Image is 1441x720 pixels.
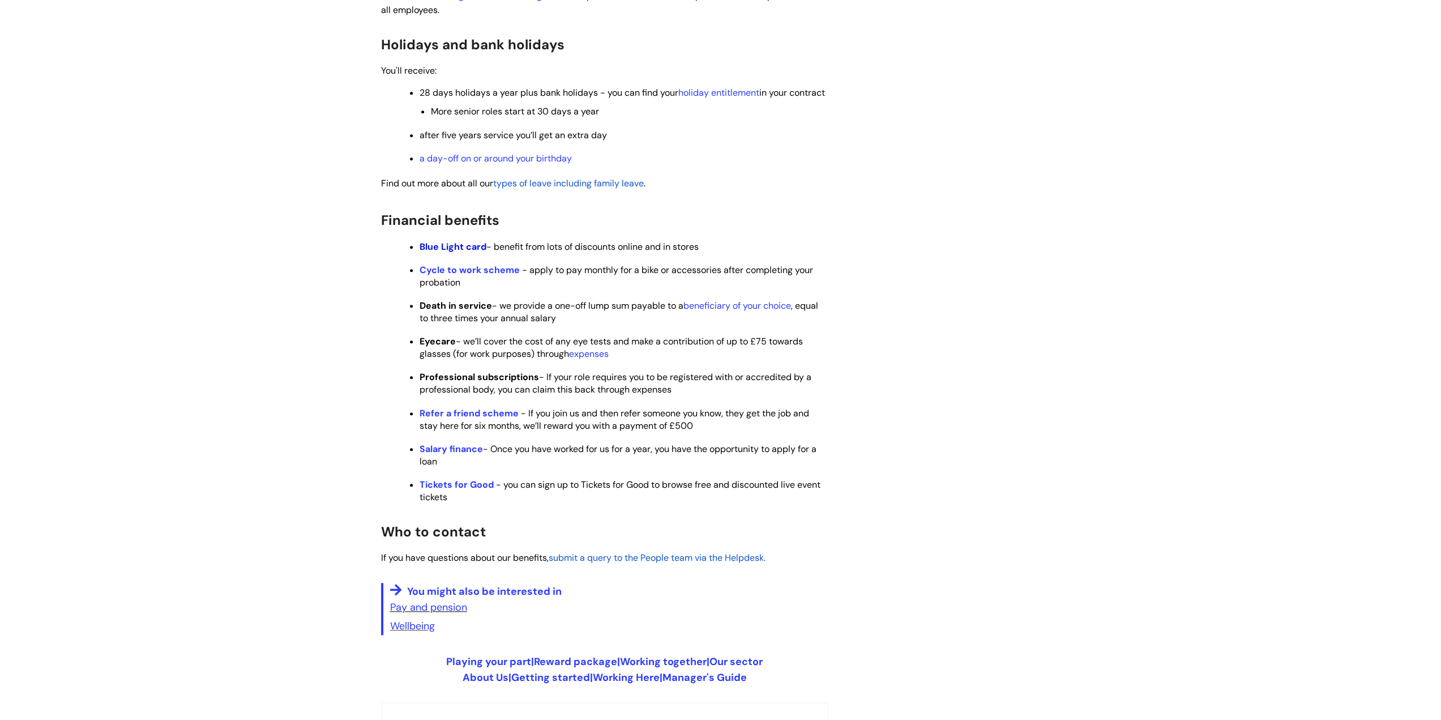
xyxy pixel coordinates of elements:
a: Cycle to work scheme [420,264,520,276]
a: expenses [569,348,609,360]
span: If you have questions about our benefits, [381,552,549,564]
span: Find out more about all our [381,177,493,189]
span: - we’ll cover the cost of any eye tests and make a contribution of up to £75 towards glasses (for... [420,335,803,360]
a: Refer a friend scheme [420,407,519,419]
span: More senior roles start at 30 days a year [431,105,599,117]
span: - If you join us and then refer someone you know, they get the job and stay here for six months, ... [420,407,809,432]
a: Reward package [534,655,617,668]
a: About Us [463,671,508,684]
span: You'll receive: [381,65,437,76]
span: | | | [463,671,747,684]
a: Working together [620,655,707,668]
strong: Death in service [420,300,492,312]
a: Wellbeing [390,619,435,633]
a: Blue Light card [420,241,486,253]
a: Pay and pension [390,600,467,614]
strong: Eyecare [420,335,456,347]
span: - we provide a one-off lump sum payable to a , equal to three times your annual salary [420,300,818,324]
a: Our sector [709,655,763,668]
span: - If your role requires you to be registered with or accredited by a professional body, you can c... [420,371,811,395]
span: submit a query to the People team via the Helpdesk. [549,552,766,564]
a: a day-off on or around your birthday [420,152,572,164]
a: Manager's Guide [662,671,747,684]
span: 28 days holidays a year plus bank holidays - you can find your in your contract [420,87,825,99]
span: - you can sign up to Tickets for Good to browse free and discounted live event tickets [420,479,820,503]
a: Getting started [511,671,590,684]
span: - benefit from lots of discounts online and in stores [420,241,699,253]
span: - apply to pay monthly for a bike or accessories after completing your probation [420,264,813,288]
a: Tickets for Good [420,479,494,491]
a: types of leave including family leave [493,177,644,189]
span: Holidays and bank holidays [381,36,565,53]
a: Working Here [593,671,660,684]
span: Who to contact [381,523,486,540]
a: Playing your part [446,655,531,668]
span: - Once you have worked for us for a year, you have the opportunity to apply for a loan [420,443,816,467]
strong: Professional subscriptions [420,371,539,383]
a: Salary finance [420,443,483,455]
a: submit a query to the People team via the Helpdesk. [549,551,766,564]
span: . [381,177,645,189]
span: after five years service you’ll get an extra day [420,129,607,141]
span: | | | [446,655,763,668]
a: beneficiary of your choice [683,300,791,312]
span: You might also be interested in [407,585,562,598]
a: holiday entitlement [678,87,759,99]
span: Financial benefits [381,211,499,229]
